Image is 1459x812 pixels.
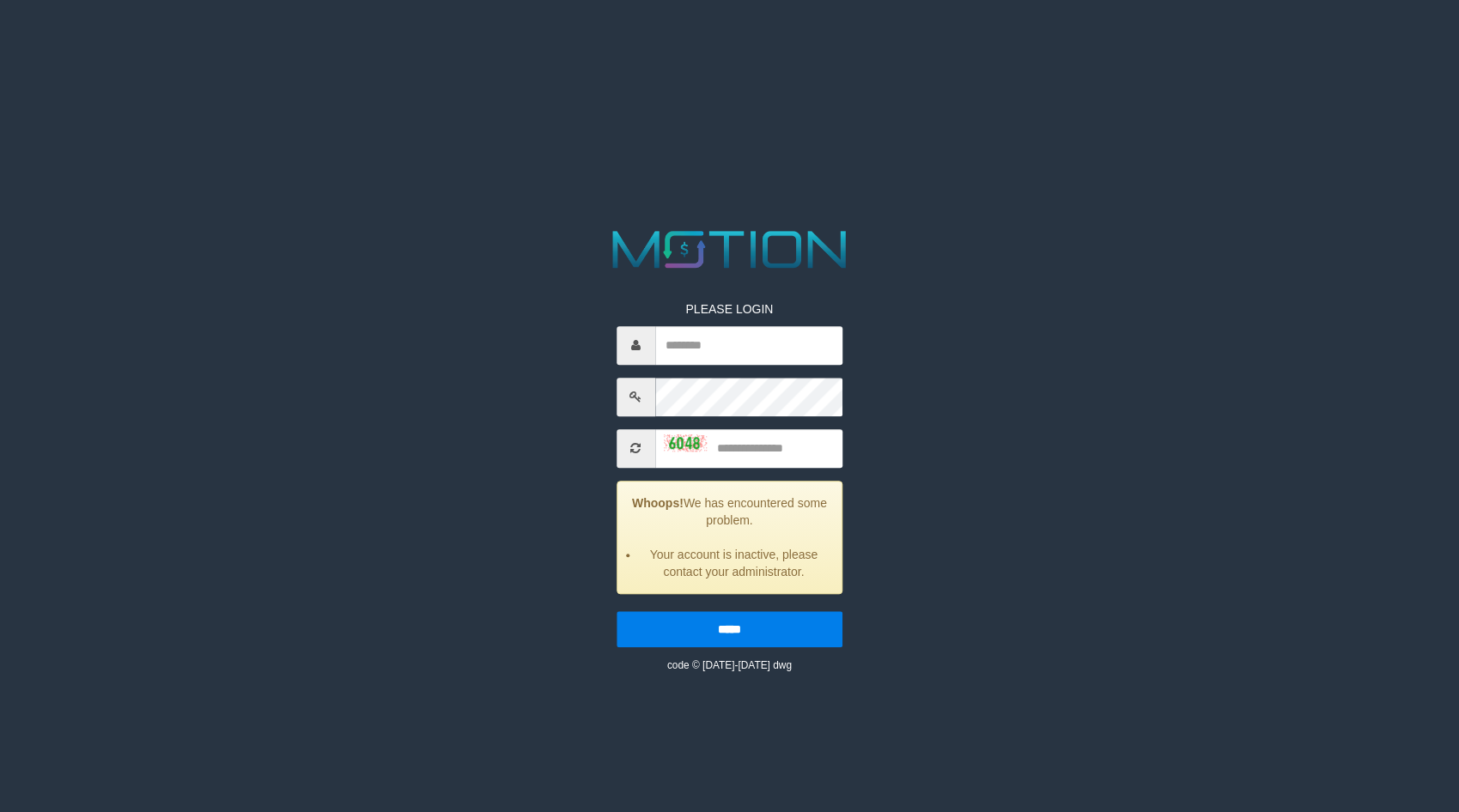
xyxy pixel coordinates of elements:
[664,434,707,451] img: captcha
[632,496,684,510] strong: Whoops!
[617,300,842,318] p: PLEASE LOGIN
[617,481,842,594] div: We has encountered some problem.
[639,546,829,580] li: Your account is inactive, please contact your administrator.
[602,224,857,275] img: MOTION_logo.png
[667,659,792,671] small: code © [DATE]-[DATE] dwg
